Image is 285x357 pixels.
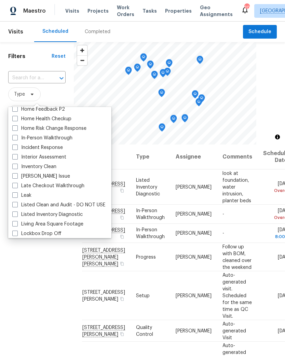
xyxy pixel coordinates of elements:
[12,202,105,208] label: Listed Clean and Audit - DO NOT USE
[151,71,158,81] div: Map marker
[12,192,31,199] label: Leak
[248,28,271,36] span: Schedule
[85,28,110,35] div: Completed
[119,296,125,302] button: Copy Address
[14,91,25,98] span: Type
[275,133,280,141] span: Toggle attribution
[12,221,83,228] label: Living Area Square Footage
[8,53,52,60] h1: Filters
[166,59,173,70] div: Map marker
[222,321,246,340] span: Auto-generated Visit
[57,73,66,83] button: Open
[160,69,166,80] div: Map marker
[192,90,199,101] div: Map marker
[176,328,212,333] span: [PERSON_NAME]
[136,293,150,298] span: Setup
[165,8,192,14] span: Properties
[181,114,188,125] div: Map marker
[222,273,252,318] span: Auto-generated visit. Scheduled for the same time as QC Visit.
[12,154,66,161] label: Interior Assessment
[176,255,212,259] span: [PERSON_NAME]
[12,135,72,141] label: In-Person Walkthrough
[136,208,165,220] span: In-Person Walkthrough
[176,184,212,189] span: [PERSON_NAME]
[140,53,147,64] div: Map marker
[170,145,217,169] th: Assignee
[77,56,87,65] span: Zoom out
[12,173,70,180] label: [PERSON_NAME] Issue
[164,68,171,78] div: Map marker
[12,211,83,218] label: Listed Inventory Diagnostic
[136,228,165,239] span: In-Person Walkthrough
[119,331,125,337] button: Copy Address
[12,106,65,113] label: Home Feedback P2
[117,4,134,18] span: Work Orders
[176,212,212,217] span: [PERSON_NAME]
[273,133,282,141] button: Toggle attribution
[77,45,87,55] button: Zoom in
[142,9,157,13] span: Tasks
[12,182,84,189] label: Late Checkout Walkthrough
[65,8,79,14] span: Visits
[136,325,153,337] span: Quality Control
[74,42,256,145] canvas: Map
[12,163,56,170] label: Inventory Clean
[170,115,177,125] div: Map marker
[23,8,46,14] span: Maestro
[158,89,165,99] div: Map marker
[12,144,63,151] label: Incident Response
[119,187,125,193] button: Copy Address
[243,25,277,39] button: Schedule
[87,8,109,14] span: Projects
[77,55,87,65] button: Zoom out
[222,231,224,236] span: -
[200,4,233,18] span: Geo Assignments
[222,171,251,203] span: look at foundation, water intrusion, planter beds
[136,178,160,196] span: Listed Inventory Diagnostic
[198,94,205,105] div: Map marker
[12,125,86,132] label: Home Risk Change Response
[147,60,154,71] div: Map marker
[222,244,252,270] span: Follow up with BOM, cleaned over the weekend
[125,67,132,77] div: Map marker
[8,73,46,83] input: Search for an address...
[12,115,71,122] label: Home Health Checkup
[176,293,212,298] span: [PERSON_NAME]
[42,28,68,35] div: Scheduled
[12,230,62,237] label: Lockbox Drop Off
[222,212,224,217] span: -
[8,24,23,39] span: Visits
[217,145,258,169] th: Comments
[119,215,125,221] button: Copy Address
[196,56,203,66] div: Map marker
[136,255,156,259] span: Progress
[195,98,202,109] div: Map marker
[119,260,125,266] button: Copy Address
[134,64,141,74] div: Map marker
[119,234,125,240] button: Copy Address
[159,123,165,134] div: Map marker
[176,231,212,236] span: [PERSON_NAME]
[131,145,170,169] th: Type
[52,53,66,60] div: Reset
[82,290,125,301] span: [STREET_ADDRESS][PERSON_NAME]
